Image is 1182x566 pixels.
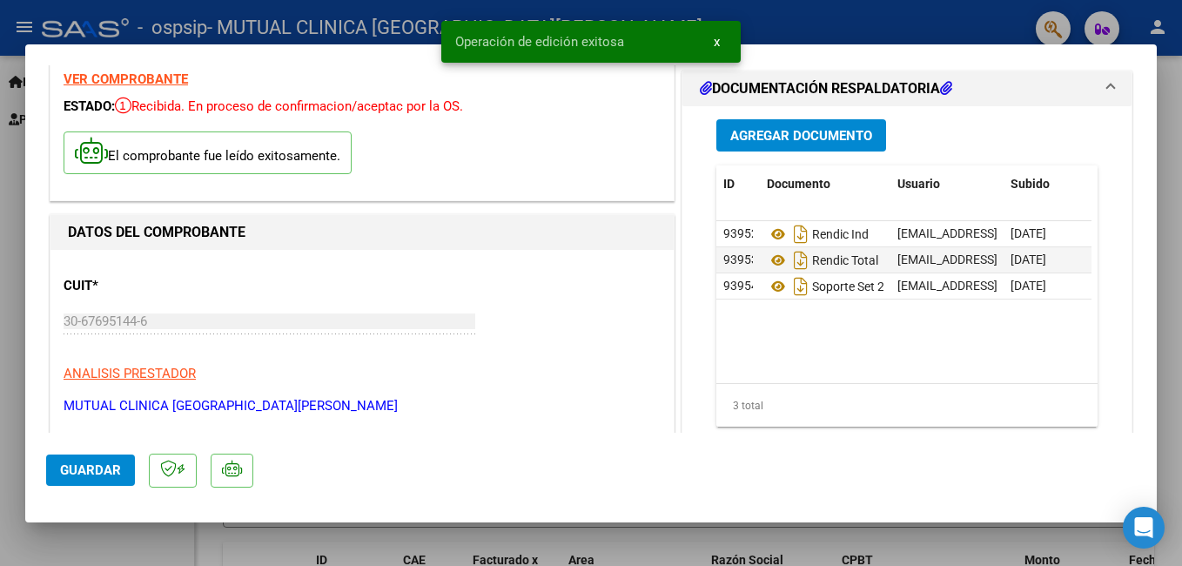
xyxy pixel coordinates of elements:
p: El comprobante fue leído exitosamente. [64,131,352,174]
a: VER COMPROBANTE [64,71,188,87]
h1: DOCUMENTACIÓN RESPALDATORIA [700,78,952,99]
span: ID [723,177,735,191]
strong: DATOS DEL COMPROBANTE [68,224,245,240]
span: Operación de edición exitosa [455,33,624,51]
p: CUIT [64,276,243,296]
span: 93954 [723,279,758,293]
span: ANALISIS PRESTADOR [64,366,196,381]
span: Guardar [60,462,121,478]
div: 3 total [716,384,1098,428]
mat-expansion-panel-header: DOCUMENTACIÓN RESPALDATORIA [682,71,1132,106]
p: MUTUAL CLINICA [GEOGRAPHIC_DATA][PERSON_NAME] [64,396,661,416]
div: Open Intercom Messenger [1123,507,1165,549]
button: Guardar [46,455,135,486]
span: Usuario [897,177,940,191]
span: 93952 [723,226,758,240]
span: Rendic Total [767,253,878,267]
span: Agregar Documento [730,128,872,144]
datatable-header-cell: Usuario [890,165,1004,203]
button: x [700,26,734,57]
datatable-header-cell: ID [716,165,760,203]
span: Recibida. En proceso de confirmacion/aceptac por la OS. [115,98,463,114]
span: 93953 [723,253,758,266]
span: Rendic Ind [767,227,869,241]
span: [DATE] [1011,279,1046,293]
span: [DATE] [1011,253,1046,266]
div: DOCUMENTACIÓN RESPALDATORIA [682,106,1132,468]
datatable-header-cell: Subido [1004,165,1091,203]
span: x [714,34,720,50]
i: Descargar documento [789,273,812,300]
i: Descargar documento [789,246,812,274]
span: Soporte Set 2025 [767,280,905,293]
datatable-header-cell: Acción [1091,165,1178,203]
span: [DATE] [1011,226,1046,240]
span: Documento [767,177,830,191]
button: Agregar Documento [716,119,886,152]
span: Subido [1011,177,1050,191]
i: Descargar documento [789,220,812,248]
span: ESTADO: [64,98,115,114]
datatable-header-cell: Documento [760,165,890,203]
